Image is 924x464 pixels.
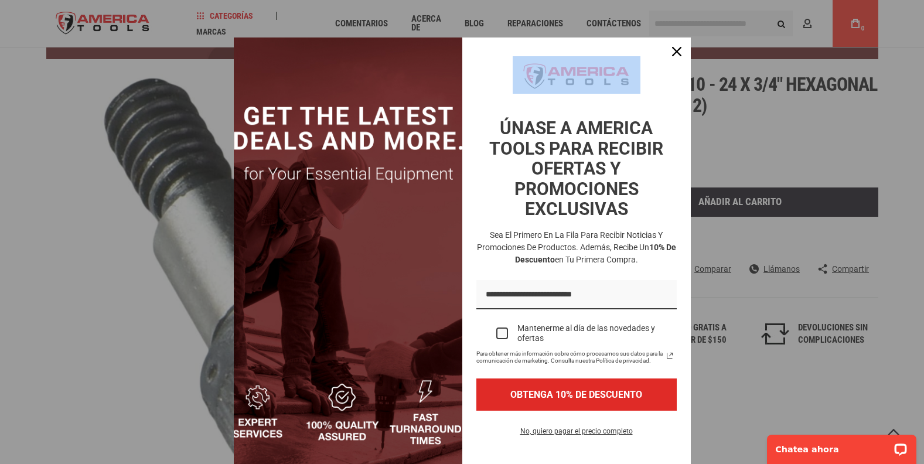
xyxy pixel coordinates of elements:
strong: ÚNASE A AMERICA TOOLS PARA RECIBIR OFERTAS Y PROMOCIONES EXCLUSIVAS [489,118,663,219]
svg: Cerrar icono [672,47,681,56]
iframe: LiveChat chat widget [759,427,924,464]
button: No, quiero pagar el precio completo [511,425,642,445]
h3: Sea el primero en la fila para recibir noticias y promociones de productos [474,229,679,266]
svg: icono de enlace [663,349,677,363]
button: Cerrar [663,37,691,66]
span: . Además, recibe un en tu primera compra. [515,243,676,264]
strong: 10% de descuento [515,243,676,264]
span: Para obtener más información sobre cómo procesamos sus datos para la comunicación de marketing. C... [476,350,663,364]
input: Campo de correo electrónico [476,280,677,310]
a: Lea nuestra Política de privacidad [663,349,677,363]
div: Mantenerme al día de las novedades y ofertas [517,323,677,343]
button: OBTENGA 10% DE DESCUENTO [476,378,677,411]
